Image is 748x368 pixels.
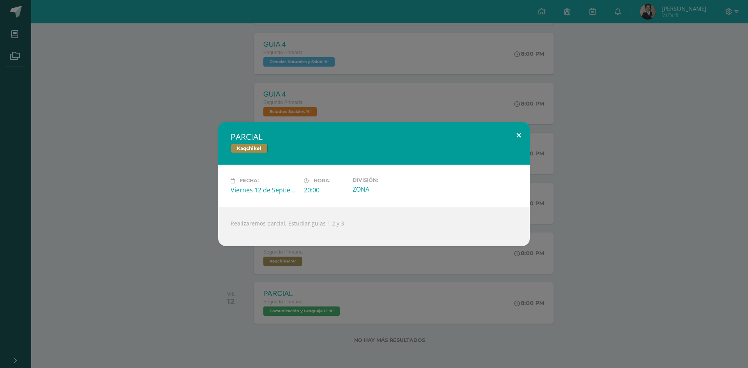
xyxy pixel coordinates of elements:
div: 20:00 [304,186,346,194]
span: Hora: [314,178,330,184]
div: Viernes 12 de Septiembre [231,186,298,194]
div: ZONA [353,185,420,194]
label: División: [353,177,420,183]
span: Fecha: [240,178,259,184]
span: Kaqchikel [231,144,268,153]
div: Realizaremos parcial, Estudiar guias 1,2 y 3 [218,207,530,246]
button: Close (Esc) [508,122,530,148]
h2: PARCIAL [231,131,517,142]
